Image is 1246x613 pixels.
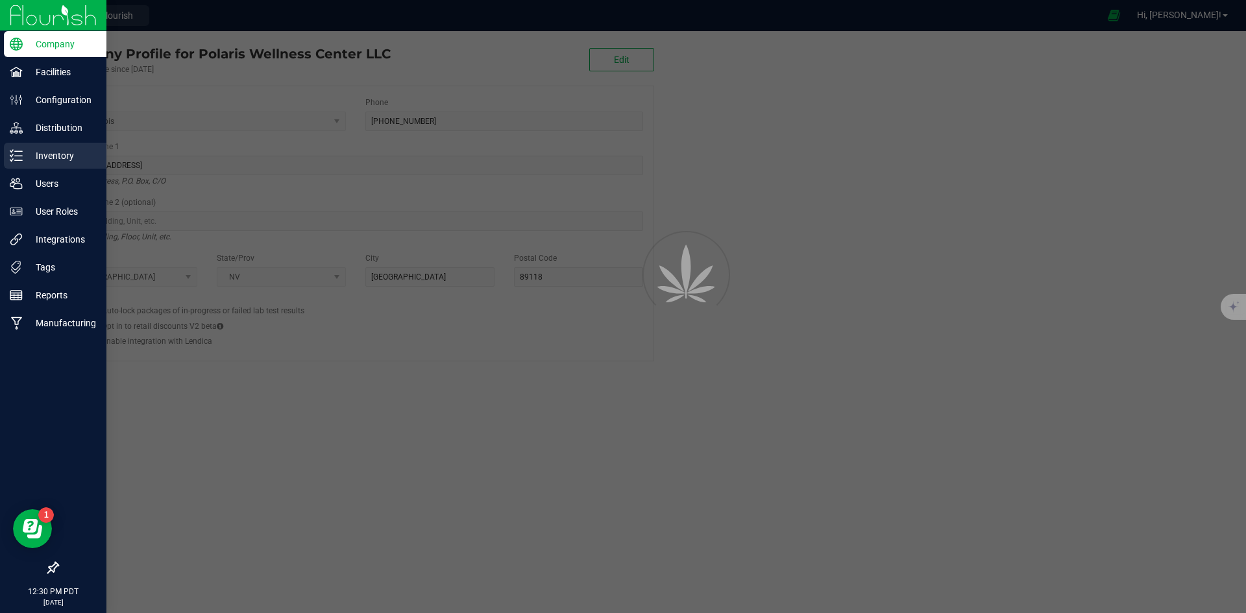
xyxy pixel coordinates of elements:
[10,317,23,330] inline-svg: Manufacturing
[38,507,54,523] iframe: Resource center unread badge
[23,92,101,108] p: Configuration
[10,177,23,190] inline-svg: Users
[23,315,101,331] p: Manufacturing
[23,287,101,303] p: Reports
[23,36,101,52] p: Company
[23,176,101,191] p: Users
[10,261,23,274] inline-svg: Tags
[23,204,101,219] p: User Roles
[23,148,101,163] p: Inventory
[6,586,101,597] p: 12:30 PM PDT
[23,64,101,80] p: Facilities
[23,232,101,247] p: Integrations
[10,121,23,134] inline-svg: Distribution
[10,66,23,78] inline-svg: Facilities
[10,38,23,51] inline-svg: Company
[10,93,23,106] inline-svg: Configuration
[13,509,52,548] iframe: Resource center
[10,149,23,162] inline-svg: Inventory
[10,233,23,246] inline-svg: Integrations
[23,259,101,275] p: Tags
[6,597,101,607] p: [DATE]
[10,289,23,302] inline-svg: Reports
[23,120,101,136] p: Distribution
[10,205,23,218] inline-svg: User Roles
